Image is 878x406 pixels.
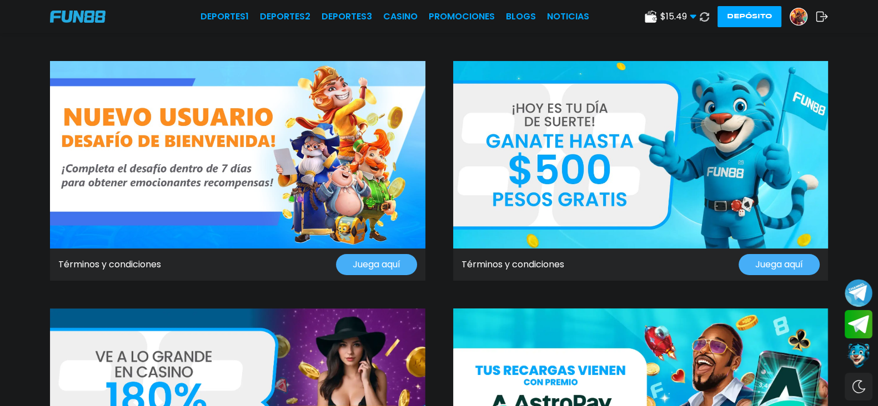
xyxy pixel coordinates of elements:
[429,10,495,23] a: Promociones
[845,373,872,400] div: Switch theme
[383,10,418,23] a: CASINO
[50,61,425,248] img: Promo Banner
[790,8,816,26] a: Avatar
[260,10,310,23] a: Deportes2
[845,278,872,307] button: Join telegram channel
[58,258,161,271] a: Términos y condiciones
[200,10,249,23] a: Deportes1
[790,8,807,25] img: Avatar
[506,10,536,23] a: BLOGS
[718,6,781,27] button: Depósito
[50,11,106,23] img: Company Logo
[322,10,372,23] a: Deportes3
[547,10,589,23] a: NOTICIAS
[453,61,829,248] img: Promo Banner
[739,254,820,275] button: Juega aquí
[660,10,696,23] span: $ 15.49
[845,310,872,339] button: Join telegram
[845,341,872,370] button: Contact customer service
[461,258,564,271] a: Términos y condiciones
[336,254,417,275] button: Juega aquí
